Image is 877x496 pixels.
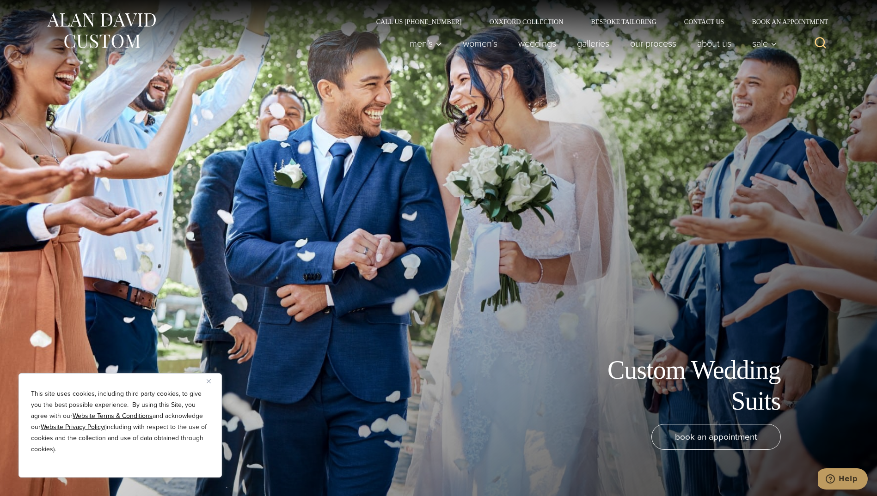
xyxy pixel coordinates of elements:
img: Alan David Custom [46,10,157,51]
button: Close [207,375,218,387]
span: book an appointment [675,430,757,443]
button: Sale sub menu toggle [742,34,782,53]
a: Galleries [566,34,619,53]
nav: Secondary Navigation [362,18,832,25]
a: Our Process [619,34,687,53]
nav: Primary Navigation [399,34,782,53]
button: Men’s sub menu toggle [399,34,452,53]
a: Call Us [PHONE_NUMBER] [362,18,476,25]
a: Women’s [452,34,508,53]
a: Book an Appointment [738,18,831,25]
button: View Search Form [810,32,832,54]
iframe: Opens a widget where you can chat to one of our agents [818,468,868,491]
a: weddings [508,34,566,53]
img: Close [207,379,211,383]
a: Website Privacy Policy [41,422,104,432]
a: Bespoke Tailoring [577,18,670,25]
a: About Us [687,34,742,53]
a: book an appointment [651,424,781,450]
p: This site uses cookies, including third party cookies, to give you the best possible experience. ... [31,388,209,455]
a: Oxxford Collection [475,18,577,25]
a: Website Terms & Conditions [73,411,153,421]
h1: Custom Wedding Suits [573,355,781,417]
a: Contact Us [670,18,738,25]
